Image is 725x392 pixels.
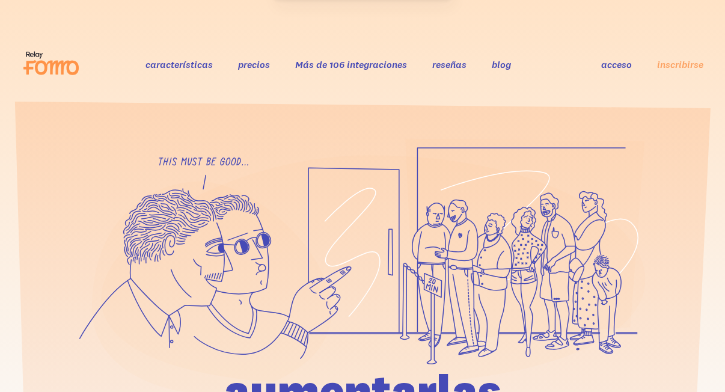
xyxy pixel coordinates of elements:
a: acceso [601,58,632,70]
a: Más de 106 integraciones [295,58,407,70]
a: reseñas [432,58,467,70]
a: precios [238,58,270,70]
font: inscribirse [657,58,703,70]
a: inscribirse [657,58,703,71]
a: blog [492,58,511,70]
a: características [145,58,213,70]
